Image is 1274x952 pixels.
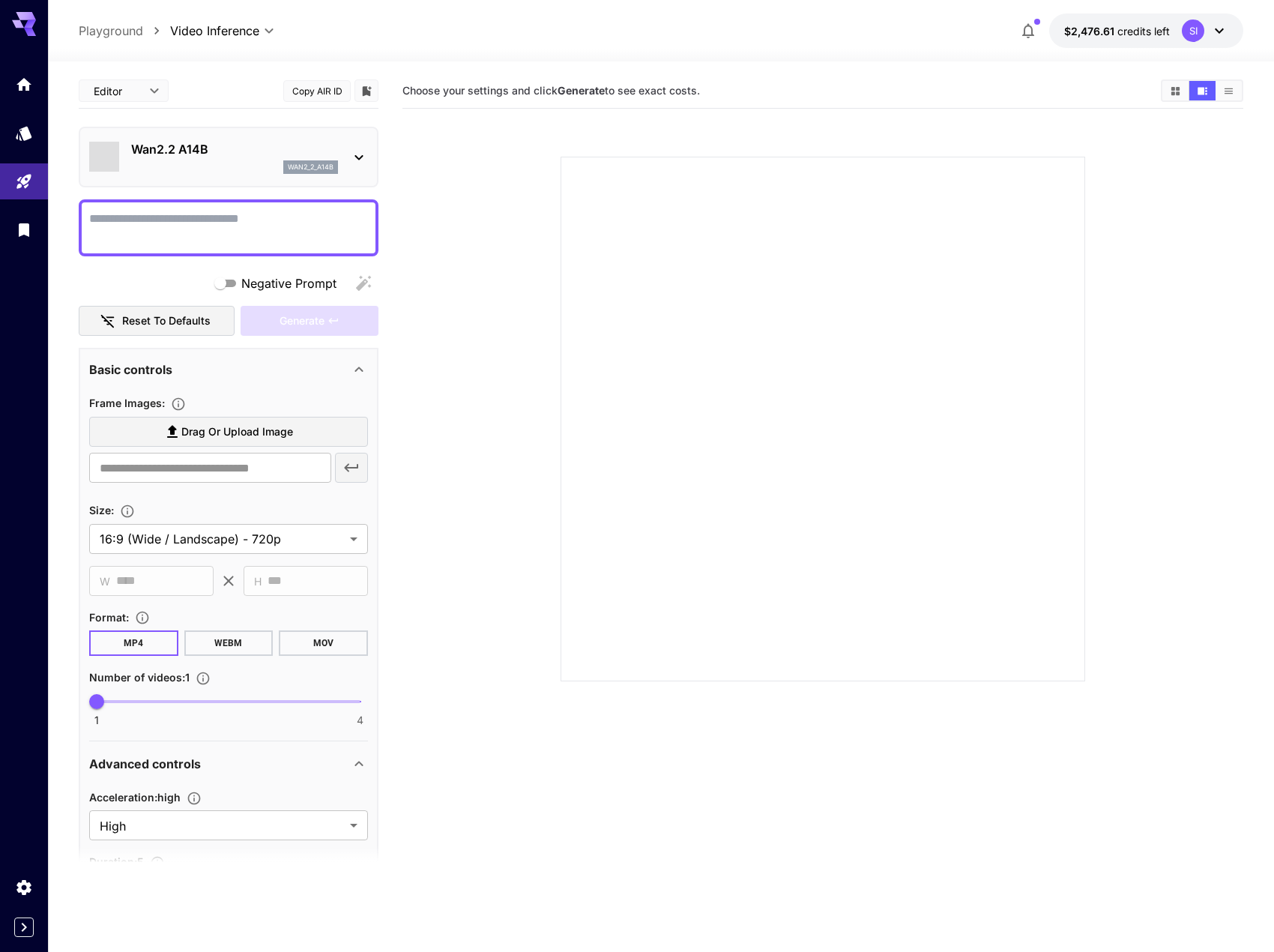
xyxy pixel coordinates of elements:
a: Playground [79,22,143,40]
p: Basic controls [89,361,172,379]
span: Video Inference [170,22,259,40]
span: Size : [89,504,114,516]
button: Specify how many videos to generate in a single request. Each video generation will be charged se... [190,671,217,686]
button: Adjust the dimensions of the generated image by specifying its width and height in pixels, or sel... [114,504,141,519]
p: Advanced controls [89,755,201,773]
button: MP4 [89,630,178,656]
button: $2,476.60892SI [1049,13,1243,48]
div: Show media in grid viewShow media in video viewShow media in list view [1161,79,1243,102]
span: Frame Images : [89,397,165,409]
button: WEBM [184,630,274,656]
button: Set the acceleration level [181,791,208,806]
span: High [100,817,344,835]
div: Advanced controls [89,746,368,782]
button: Copy AIR ID [283,80,351,102]
span: W [100,573,110,590]
button: Upload frame images. [165,397,192,412]
button: Show media in list view [1216,81,1242,100]
button: Add to library [360,82,373,100]
div: $2,476.60892 [1064,23,1170,39]
button: Show media in grid view [1162,81,1189,100]
div: Playground [15,172,33,191]
span: 1 [94,713,99,728]
button: Expand sidebar [14,918,34,937]
nav: breadcrumb [79,22,170,40]
span: Choose your settings and click to see exact costs. [402,84,700,97]
div: Models [15,124,33,142]
span: 16:9 (Wide / Landscape) - 720p [100,530,344,548]
label: Drag or upload image [89,417,368,448]
p: wan2_2_a14b [288,162,333,172]
span: Drag or upload image [181,423,293,442]
button: Choose the file format for the output video. [129,610,156,625]
div: Home [15,75,33,94]
span: Negative Prompt [241,274,336,292]
span: $2,476.61 [1064,25,1117,37]
div: Library [15,220,33,239]
span: Acceleration : high [89,791,181,804]
span: H [254,573,262,590]
span: 4 [357,713,363,728]
b: Generate [558,84,605,97]
div: SI [1182,19,1204,42]
button: Reset to defaults [79,306,235,337]
div: Basic controls [89,352,368,388]
span: Editor [94,83,140,99]
span: credits left [1117,25,1170,37]
span: Format : [89,611,129,624]
button: MOV [279,630,368,656]
div: Wan2.2 A14Bwan2_2_a14b [89,134,368,180]
span: Number of videos : 1 [89,671,190,684]
button: Show media in video view [1189,81,1216,100]
p: Wan2.2 A14B [131,140,338,158]
div: Settings [15,878,33,897]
